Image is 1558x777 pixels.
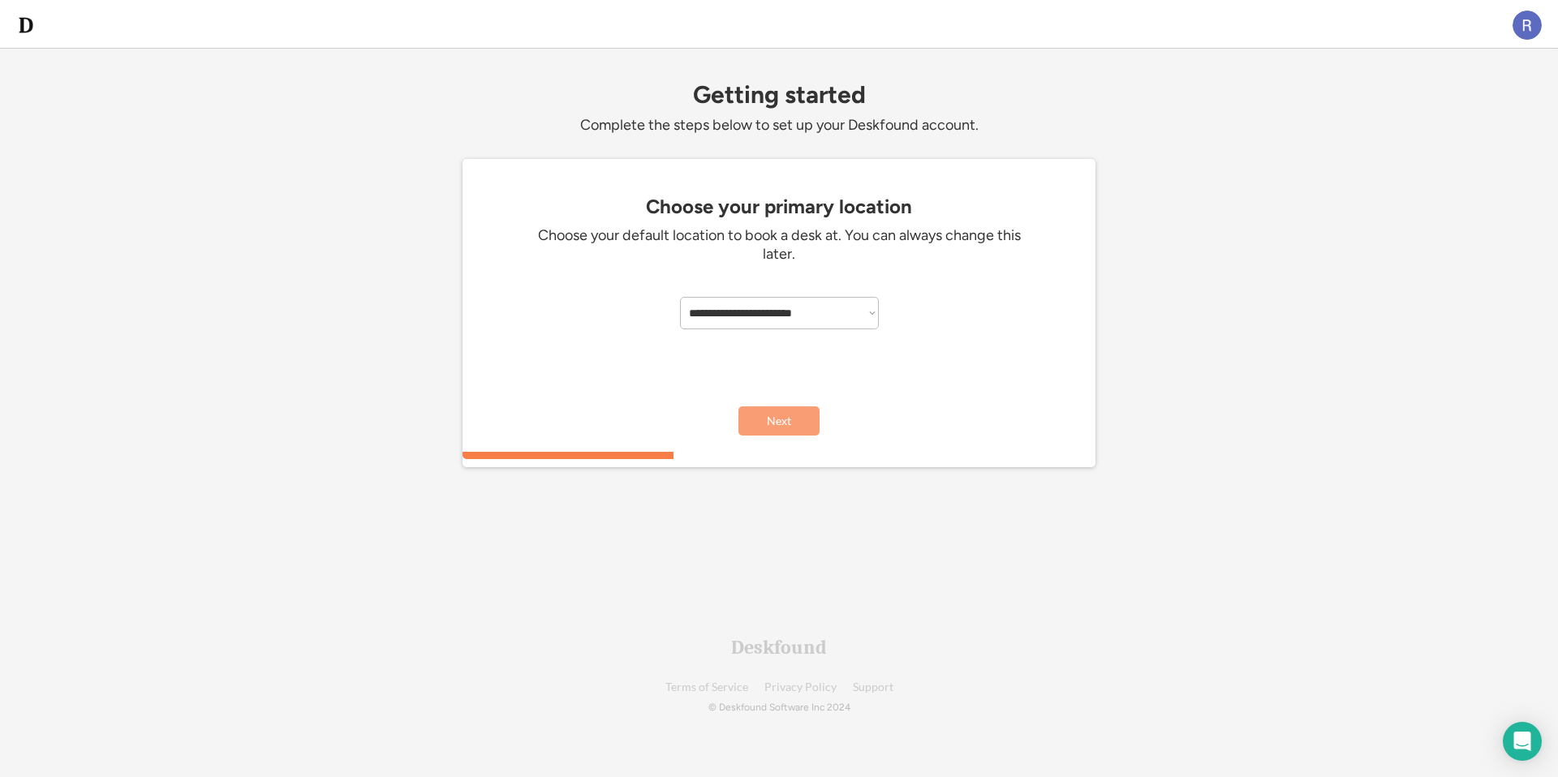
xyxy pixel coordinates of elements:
div: Deskfound [731,637,827,657]
button: Next [738,406,820,436]
img: d-whitebg.png [16,15,36,35]
div: Getting started [463,81,1095,108]
div: 33.3333333333333% [466,452,1099,459]
div: Choose your primary location [471,195,1087,218]
a: Privacy Policy [764,681,837,693]
img: ACg8ocJQ7hf1QITSpvCTFxaf1RgULahNyctIy-RarkVX_93AvHd5dg=s96-c [1513,11,1542,40]
a: Support [853,681,893,693]
div: Choose your default location to book a desk at. You can always change this later. [536,226,1022,264]
a: Terms of Service [665,681,748,693]
div: Complete the steps below to set up your Deskfound account. [463,116,1095,135]
div: Open Intercom Messenger [1503,722,1542,761]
